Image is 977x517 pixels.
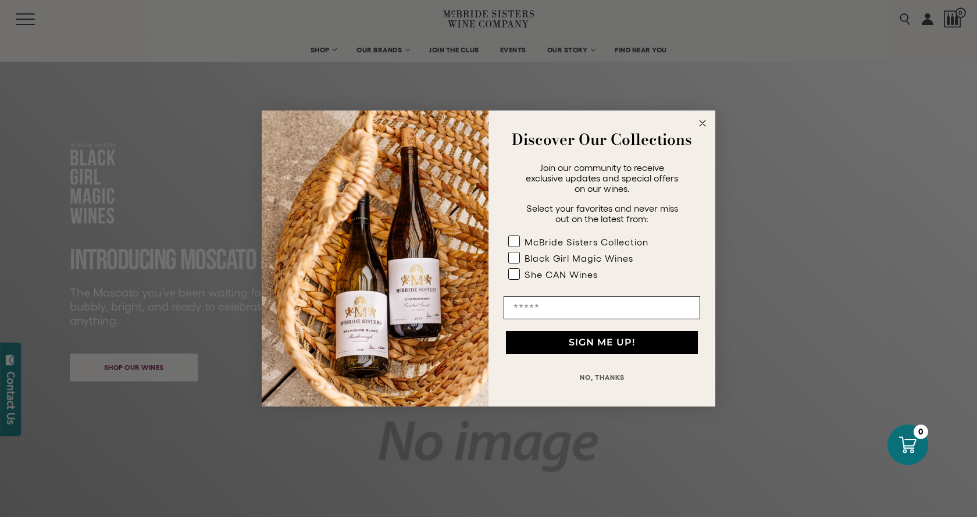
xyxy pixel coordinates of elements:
[262,110,489,407] img: 42653730-7e35-4af7-a99d-12bf478283cf.jpeg
[504,296,700,319] input: Email
[512,128,692,151] strong: Discover Our Collections
[506,331,698,354] button: SIGN ME UP!
[504,366,700,389] button: NO, THANKS
[526,203,678,224] span: Select your favorites and never miss out on the latest from:
[525,269,598,280] div: She CAN Wines
[696,116,709,130] button: Close dialog
[914,425,928,439] div: 0
[525,253,633,263] div: Black Girl Magic Wines
[526,162,678,194] span: Join our community to receive exclusive updates and special offers on our wines.
[525,237,648,247] div: McBride Sisters Collection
